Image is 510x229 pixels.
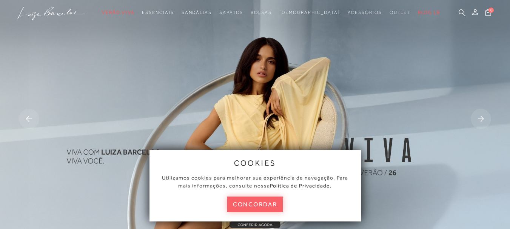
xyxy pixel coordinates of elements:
span: Essenciais [142,10,174,15]
button: concordar [227,197,283,212]
span: cookies [234,159,276,167]
a: Política de Privacidade. [270,183,332,189]
a: noSubCategoriesText [219,6,243,20]
a: noSubCategoriesText [279,6,340,20]
a: noSubCategoriesText [102,6,134,20]
span: Outlet [390,10,411,15]
span: Sapatos [219,10,243,15]
span: Verão Viva [102,10,134,15]
a: noSubCategoriesText [251,6,272,20]
a: noSubCategoriesText [182,6,212,20]
span: Bolsas [251,10,272,15]
a: BLOG LB [418,6,440,20]
a: noSubCategoriesText [390,6,411,20]
span: [DEMOGRAPHIC_DATA] [279,10,340,15]
a: noSubCategoriesText [348,6,382,20]
span: Sandálias [182,10,212,15]
span: 0 [488,8,494,13]
span: BLOG LB [418,10,440,15]
span: Acessórios [348,10,382,15]
button: 0 [483,8,493,18]
span: Utilizamos cookies para melhorar sua experiência de navegação. Para mais informações, consulte nossa [162,175,348,189]
a: noSubCategoriesText [142,6,174,20]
